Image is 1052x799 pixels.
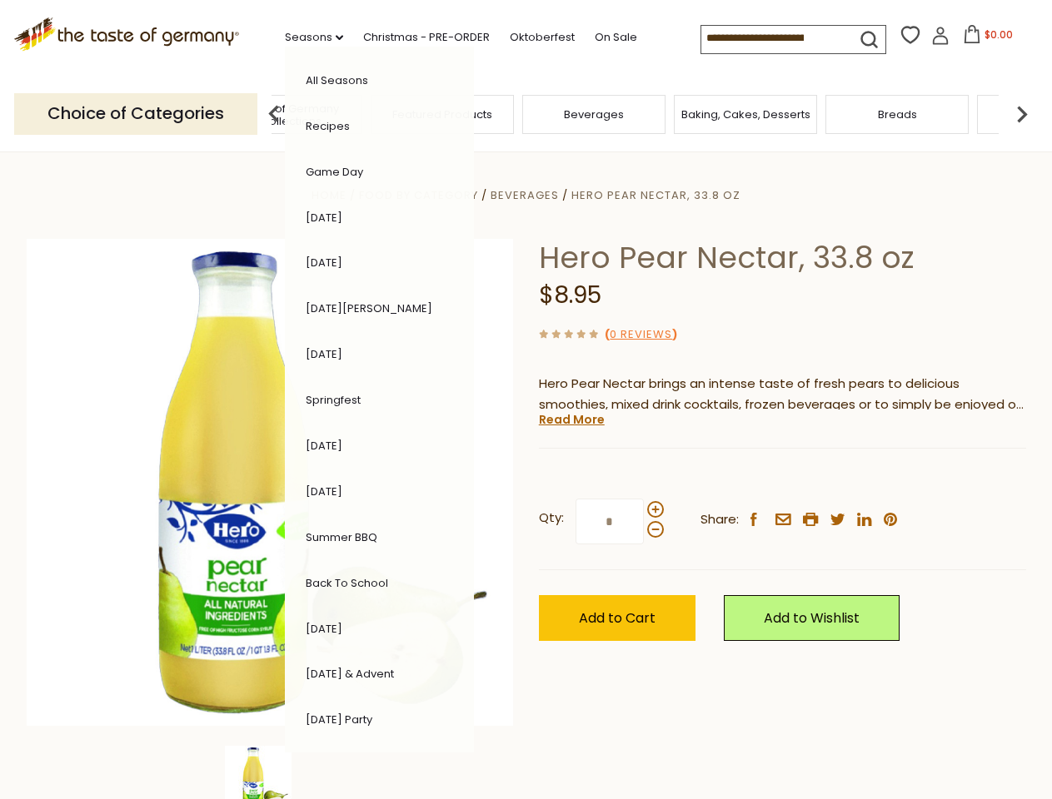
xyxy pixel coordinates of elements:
[1005,97,1039,131] img: next arrow
[878,108,917,121] a: Breads
[985,27,1013,42] span: $0.00
[724,595,900,641] a: Add to Wishlist
[306,210,342,226] a: [DATE]
[576,499,644,544] input: Qty:
[306,164,363,180] a: Game Day
[491,187,559,203] a: Beverages
[306,575,388,591] a: Back to School
[539,374,1026,415] p: Hero Pear Nectar brings an intense taste of fresh pears to delicious smoothies, mixed drink cockt...
[510,28,575,47] a: Oktoberfest
[363,28,490,47] a: Christmas - PRE-ORDER
[539,279,601,311] span: $8.95
[306,392,361,408] a: Springfest
[285,28,343,47] a: Seasons
[306,118,350,134] a: Recipes
[701,509,739,530] span: Share:
[27,239,514,726] img: Hero Pear Nectar, 33.8 oz
[595,28,637,47] a: On Sale
[539,411,605,428] a: Read More
[681,108,810,121] a: Baking, Cakes, Desserts
[306,529,377,545] a: Summer BBQ
[257,97,291,131] img: previous arrow
[306,72,368,88] a: All Seasons
[539,508,564,529] strong: Qty:
[306,712,372,727] a: [DATE] Party
[306,346,342,362] a: [DATE]
[579,608,656,628] span: Add to Cart
[306,438,342,454] a: [DATE]
[571,187,740,203] a: Hero Pear Nectar, 33.8 oz
[610,326,672,344] a: 0 Reviews
[306,484,342,499] a: [DATE]
[953,25,1024,50] button: $0.00
[605,326,677,342] span: ( )
[306,300,432,316] a: [DATE][PERSON_NAME]
[306,666,394,682] a: [DATE] & Advent
[539,595,696,641] button: Add to Cart
[306,621,342,637] a: [DATE]
[14,93,257,134] p: Choice of Categories
[539,239,1026,276] h1: Hero Pear Nectar, 33.8 oz
[564,108,624,121] a: Beverages
[306,255,342,270] a: [DATE]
